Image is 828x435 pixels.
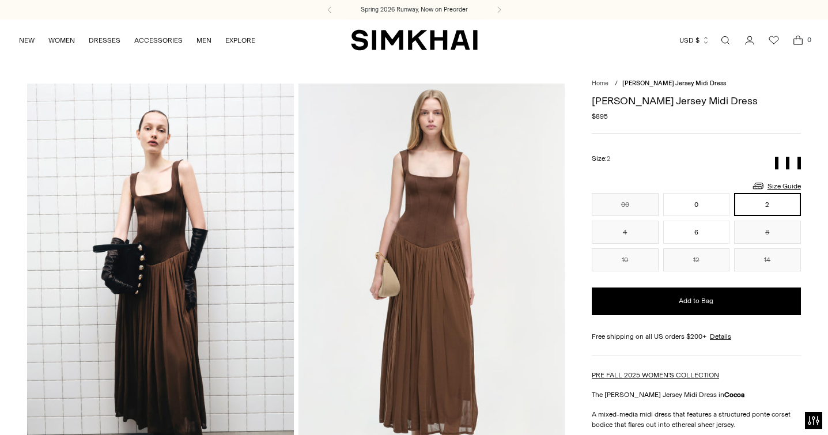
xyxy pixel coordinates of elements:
[787,29,810,52] a: Open cart modal
[592,153,610,164] label: Size:
[734,248,801,271] button: 14
[622,80,726,87] span: [PERSON_NAME] Jersey Midi Dress
[19,28,35,53] a: NEW
[592,96,801,106] h1: [PERSON_NAME] Jersey Midi Dress
[804,35,814,45] span: 0
[196,28,211,53] a: MEN
[663,221,730,244] button: 6
[592,111,608,122] span: $895
[714,29,737,52] a: Open search modal
[679,28,710,53] button: USD $
[592,79,801,89] nav: breadcrumbs
[592,409,801,430] p: A mixed-media midi dress that features a structured ponte corset bodice that flares out into ethe...
[724,391,744,399] strong: Cocoa
[615,79,618,89] div: /
[592,331,801,342] div: Free shipping on all US orders $200+
[751,179,801,193] a: Size Guide
[738,29,761,52] a: Go to the account page
[734,193,801,216] button: 2
[592,80,608,87] a: Home
[592,389,801,400] p: The [PERSON_NAME] Jersey Midi Dress in
[762,29,785,52] a: Wishlist
[89,28,120,53] a: DRESSES
[679,296,713,306] span: Add to Bag
[734,221,801,244] button: 8
[351,29,478,51] a: SIMKHAI
[592,371,719,379] a: PRE FALL 2025 WOMEN'S COLLECTION
[710,331,731,342] a: Details
[134,28,183,53] a: ACCESSORIES
[361,5,468,14] a: Spring 2026 Runway, Now on Preorder
[592,248,659,271] button: 10
[592,193,659,216] button: 00
[663,193,730,216] button: 0
[607,155,610,162] span: 2
[225,28,255,53] a: EXPLORE
[663,248,730,271] button: 12
[592,288,801,315] button: Add to Bag
[48,28,75,53] a: WOMEN
[592,221,659,244] button: 4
